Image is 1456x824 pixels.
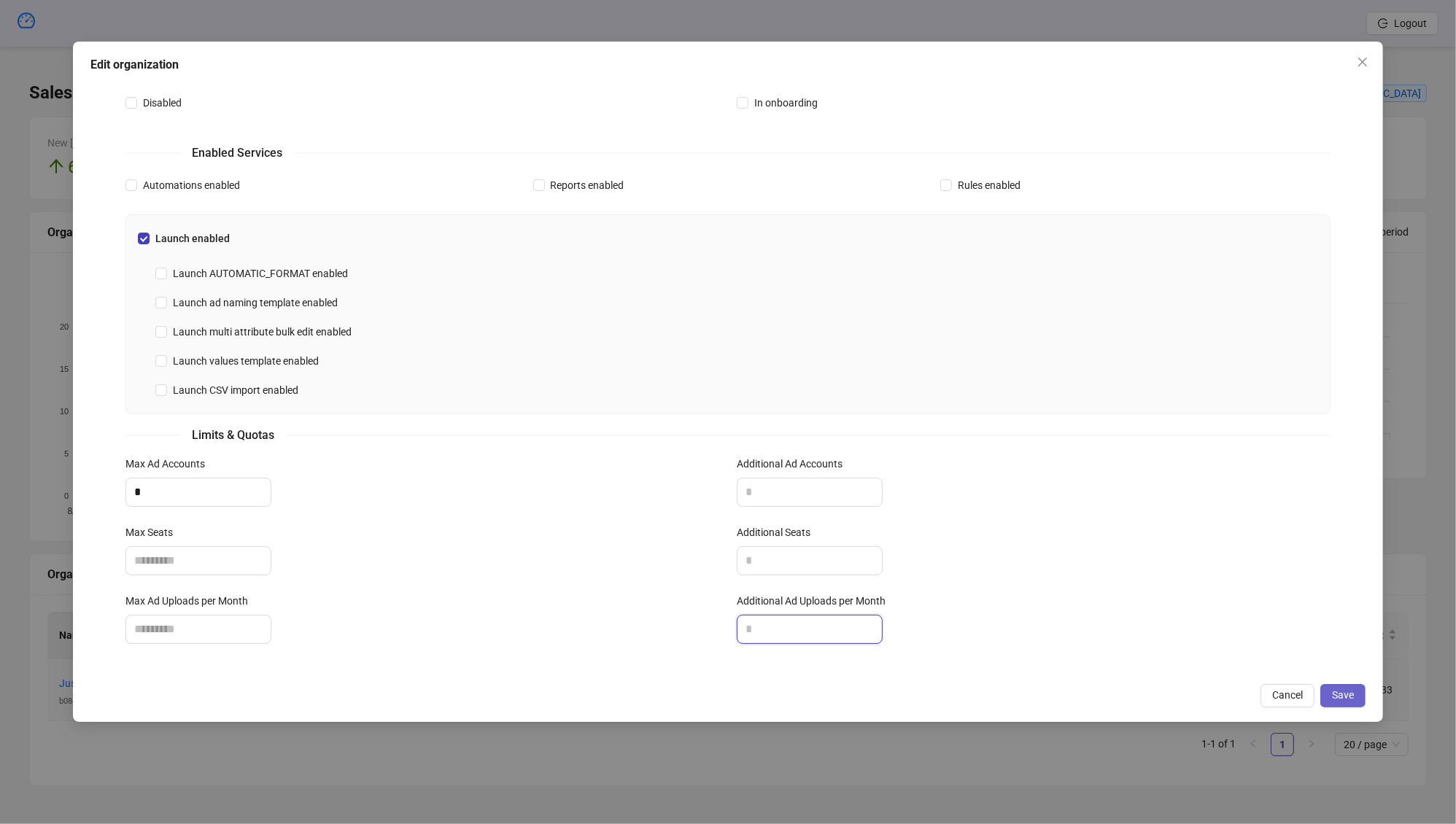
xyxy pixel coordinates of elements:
[126,615,271,643] input: Max Ad Uploads per Month
[125,593,257,609] label: Max Ad Uploads per Month
[180,144,294,162] span: Enabled Services
[150,230,236,246] span: Launch enabled
[737,593,895,609] label: Additional Ad Uploads per Month
[737,615,882,643] input: Additional Ad Uploads per Month
[737,456,852,472] label: Additional Ad Accounts
[1351,50,1374,74] button: Close
[126,547,271,575] input: Max Seats
[167,382,304,398] span: Launch CSV import enabled
[125,456,214,472] label: Max Ad Accounts
[125,524,182,540] label: Max Seats
[137,95,187,111] span: Disabled
[167,353,325,369] span: Launch values template enabled
[167,295,344,311] span: Launch ad naming template enabled
[126,478,271,506] input: Max Ad Accounts
[137,177,246,193] span: Automations enabled
[737,478,882,506] input: Additional Ad Accounts
[748,95,824,111] span: In onboarding
[1332,689,1354,701] span: Save
[90,56,1366,74] div: Edit organization
[1272,689,1303,701] span: Cancel
[1261,684,1314,707] button: Cancel
[952,177,1026,193] span: Rules enabled
[737,547,882,575] input: Additional Seats
[167,324,357,340] span: Launch multi attribute bulk edit enabled
[167,265,354,281] span: Launch AUTOMATIC_FORMAT enabled
[180,426,286,444] span: Limits & Quotas
[1357,56,1368,68] span: close
[1320,684,1366,707] button: Save
[545,177,630,193] span: Reports enabled
[737,524,820,540] label: Additional Seats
